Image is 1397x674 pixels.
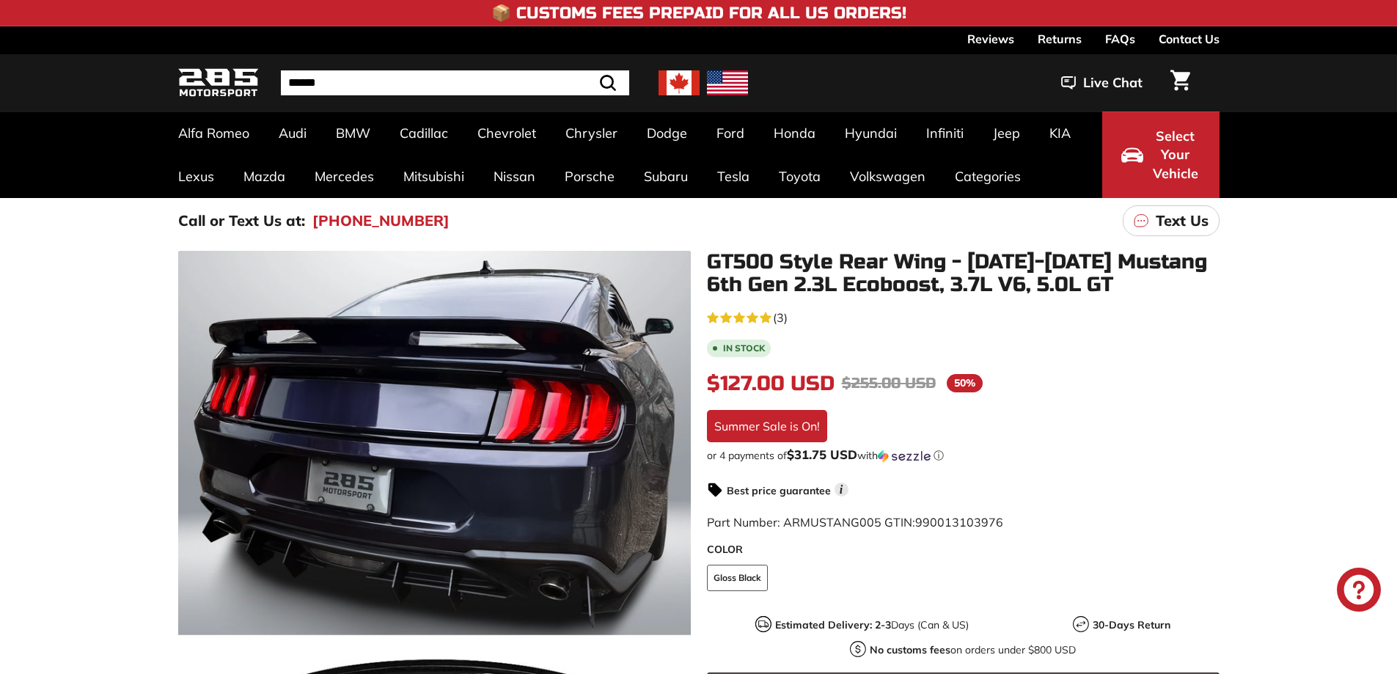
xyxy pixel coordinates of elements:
span: Live Chat [1083,73,1143,92]
span: $127.00 USD [707,371,835,396]
a: Alfa Romeo [164,111,264,155]
a: Contact Us [1159,26,1220,51]
a: Categories [940,155,1035,198]
a: Audi [264,111,321,155]
a: Hyundai [830,111,912,155]
a: Toyota [764,155,835,198]
h4: 📦 Customs Fees Prepaid for All US Orders! [491,4,906,22]
a: Porsche [550,155,629,198]
a: FAQs [1105,26,1135,51]
h1: GT500 Style Rear Wing - [DATE]-[DATE] Mustang 6th Gen 2.3L Ecoboost, 3.7L V6, 5.0L GT [707,251,1220,296]
span: (3) [773,309,788,326]
button: Select Your Vehicle [1102,111,1220,198]
a: 5.0 rating (3 votes) [707,307,1220,326]
a: Tesla [703,155,764,198]
b: In stock [723,344,765,353]
a: Jeep [978,111,1035,155]
a: Cadillac [385,111,463,155]
a: Cart [1162,58,1199,108]
img: Sezzle [878,450,931,463]
a: Ford [702,111,759,155]
a: KIA [1035,111,1085,155]
div: Summer Sale is On! [707,410,827,442]
p: Call or Text Us at: [178,210,305,232]
a: Nissan [479,155,550,198]
a: Mitsubishi [389,155,479,198]
p: on orders under $800 USD [870,642,1076,658]
div: or 4 payments of$31.75 USDwithSezzle Click to learn more about Sezzle [707,448,1220,463]
a: Returns [1038,26,1082,51]
a: Subaru [629,155,703,198]
strong: Best price guarantee [727,484,831,497]
span: 50% [947,374,983,392]
a: Honda [759,111,830,155]
span: Part Number: ARMUSTANG005 GTIN: [707,515,1003,530]
label: COLOR [707,542,1220,557]
inbox-online-store-chat: Shopify online store chat [1332,568,1385,615]
span: i [835,483,848,497]
a: [PHONE_NUMBER] [312,210,450,232]
a: Mazda [229,155,300,198]
button: Live Chat [1042,65,1162,101]
strong: No customs fees [870,643,950,656]
a: Text Us [1123,205,1220,236]
p: Text Us [1156,210,1209,232]
a: Infiniti [912,111,978,155]
div: or 4 payments of with [707,448,1220,463]
a: Dodge [632,111,702,155]
img: Logo_285_Motorsport_areodynamics_components [178,66,259,100]
strong: Estimated Delivery: 2-3 [775,618,891,631]
a: Mercedes [300,155,389,198]
a: Reviews [967,26,1014,51]
span: $31.75 USD [787,447,857,462]
strong: 30-Days Return [1093,618,1170,631]
span: $255.00 USD [842,374,936,392]
a: Chrysler [551,111,632,155]
a: Volkswagen [835,155,940,198]
span: Select Your Vehicle [1151,127,1200,183]
a: Lexus [164,155,229,198]
span: 990013103976 [915,515,1003,530]
input: Search [281,70,629,95]
p: Days (Can & US) [775,618,969,633]
a: BMW [321,111,385,155]
a: Chevrolet [463,111,551,155]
